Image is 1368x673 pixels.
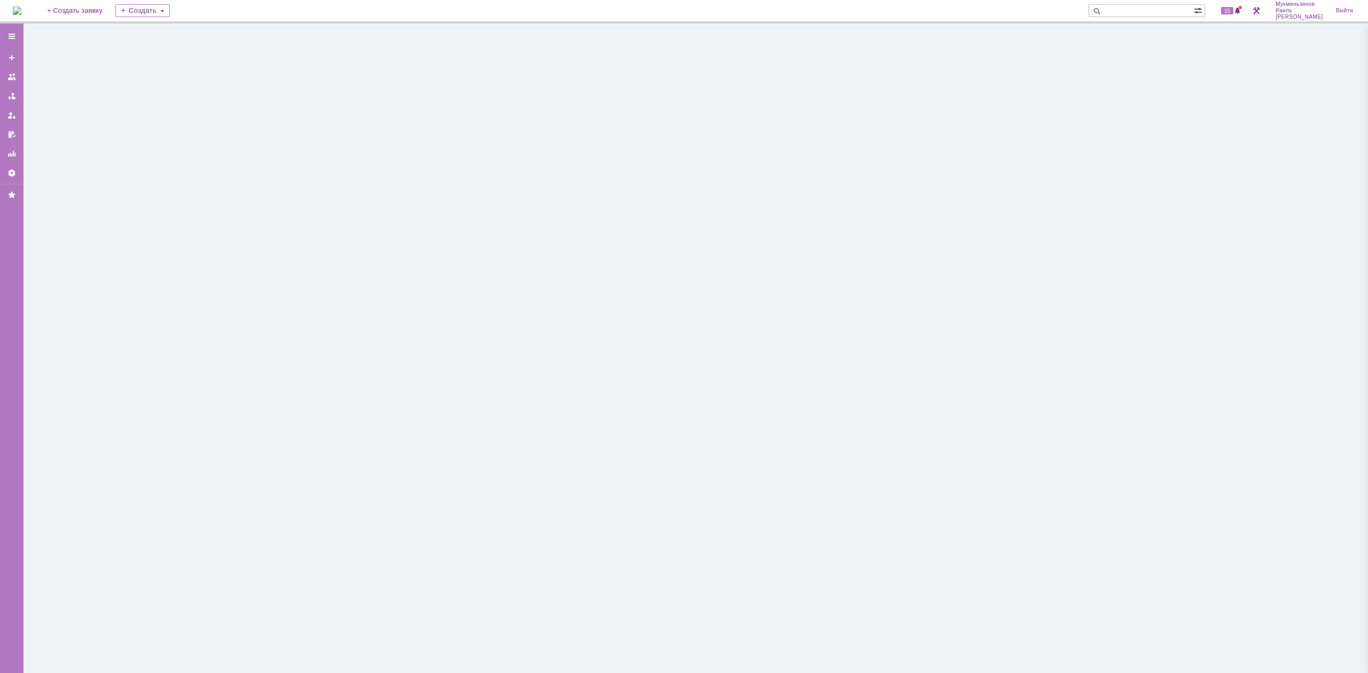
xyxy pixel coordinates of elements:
span: Раиль [1276,7,1323,14]
div: Создать [115,4,170,17]
a: Перейти на домашнюю страницу [13,6,21,15]
a: Настройки [3,165,20,182]
span: Мукминьзянов [1276,1,1323,7]
a: Перейти в интерфейс администратора [1250,4,1263,17]
a: Отчеты [3,145,20,162]
a: Мои заявки [3,107,20,124]
a: Создать заявку [3,49,20,66]
a: Заявки на командах [3,68,20,85]
span: Расширенный поиск [1194,5,1204,15]
a: Заявки в моей ответственности [3,88,20,105]
span: 15 [1221,7,1233,14]
a: Мои согласования [3,126,20,143]
span: [PERSON_NAME] [1276,14,1323,20]
img: logo [13,6,21,15]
